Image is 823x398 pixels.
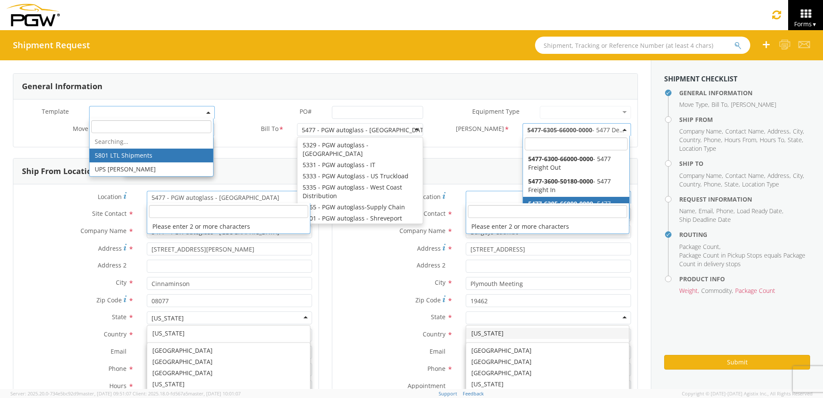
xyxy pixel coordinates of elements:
span: 5477-3600-50180-0000 [528,177,593,185]
span: Name [679,207,695,215]
span: Country [679,180,700,188]
span: Weight [679,286,698,295]
span: Contact Name [725,127,764,135]
span: Package Count in Pickup Stops equals Package Count in delivery stops [679,251,805,268]
span: City [435,278,446,286]
span: Bill To [712,100,727,109]
div: [GEOGRAPHIC_DATA] [466,345,628,356]
span: Phone [704,136,721,144]
span: Zip Code [96,296,122,304]
span: Contact Name [725,171,764,180]
div: [GEOGRAPHIC_DATA] [466,367,628,379]
div: 5401 - PGW autoglass - Shreveport [PERSON_NAME] [297,213,422,233]
span: Package Count [735,286,775,295]
div: 5365 - PGW autoglass-Supply Chain [297,202,422,213]
span: Forms [794,20,817,28]
span: Commodity [701,286,732,295]
span: 5477 - PGW autoglass - Pennsauken [152,193,307,202]
span: Address [767,171,789,180]
li: , [679,100,709,109]
span: PO# [300,107,312,115]
span: [PERSON_NAME] [731,100,776,109]
li: , [679,180,702,189]
span: Bill To [261,124,278,134]
span: City [793,127,803,135]
span: Package Count [679,243,719,251]
span: 5477-6305-66000-0000 [527,126,592,134]
span: Phone [704,180,721,188]
h3: General Information [22,82,102,91]
span: Location Type [742,180,779,188]
span: Email [699,207,713,215]
div: [US_STATE] [147,379,309,390]
img: pgw-form-logo-1aaa8060b1cc70fad034.png [6,4,60,26]
span: Appointment [408,382,446,390]
span: Move Type [73,124,104,133]
span: Move Type [679,100,708,109]
h4: Ship To [679,160,810,167]
li: , [767,127,791,136]
span: 5477-6305-66000-0000 [528,199,593,208]
li: , [712,100,729,109]
span: 5477-6305-66000-0000 [523,123,631,136]
li: , [704,180,722,189]
span: Zip Code [415,296,441,304]
li: Searching… [90,135,213,149]
a: Support [439,390,457,397]
h4: General Information [679,90,810,96]
span: Company Name [679,127,722,135]
h4: Product Info [679,276,810,282]
span: Template [42,107,69,115]
span: - 5477 Dealer Program Shipping [527,126,684,134]
h3: Ship From Location [22,167,97,176]
div: [GEOGRAPHIC_DATA] [147,356,309,367]
li: Please enter 2 or more characters [147,220,309,233]
span: Ship Deadline Date [679,215,731,224]
span: master, [DATE] 10:01:07 [188,390,241,397]
span: Site Contact [411,209,446,218]
li: , [679,243,721,251]
li: , [704,136,722,144]
span: Country [679,136,700,144]
h4: Ship From [679,116,810,123]
span: Hours [109,382,127,390]
div: [US_STATE] [147,328,309,339]
div: [US_STATE] [466,339,628,350]
span: Hours To [760,136,784,144]
span: master, [DATE] 09:51:07 [79,390,131,397]
span: Location [417,193,441,201]
li: , [679,136,702,144]
li: , [793,171,804,180]
span: State [724,180,739,188]
span: - 5477 Freight Out [528,155,611,171]
li: , [679,171,723,180]
span: ▼ [812,21,817,28]
span: Bill Code [456,124,504,134]
span: Company Name [399,227,446,235]
span: Equipment Type [472,107,520,115]
span: City [793,171,803,180]
h4: Shipment Request [13,40,90,50]
span: Address [98,244,122,252]
li: , [725,171,765,180]
h4: Request Information [679,196,810,202]
button: Submit [664,355,810,370]
li: 5801 LTL Shipments [90,149,213,162]
li: , [724,136,758,144]
li: , [760,136,786,144]
div: 5335 - PGW autoglass - West Coast Distribution [297,182,422,202]
span: Location [98,193,122,201]
h4: Routing [679,231,810,238]
span: Country [104,330,127,338]
span: - 5477 Freight In [528,177,611,194]
li: , [767,171,791,180]
span: Email [111,347,127,355]
li: , [724,180,740,189]
div: 5477 - PGW autoglass - [GEOGRAPHIC_DATA] [302,126,430,134]
span: State [431,313,446,321]
li: , [716,207,735,215]
span: 5477-6300-66000-0000 [528,155,593,163]
div: 5331 - PGW autoglass - IT [297,159,422,171]
div: [GEOGRAPHIC_DATA] [147,367,309,379]
span: State [112,313,127,321]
